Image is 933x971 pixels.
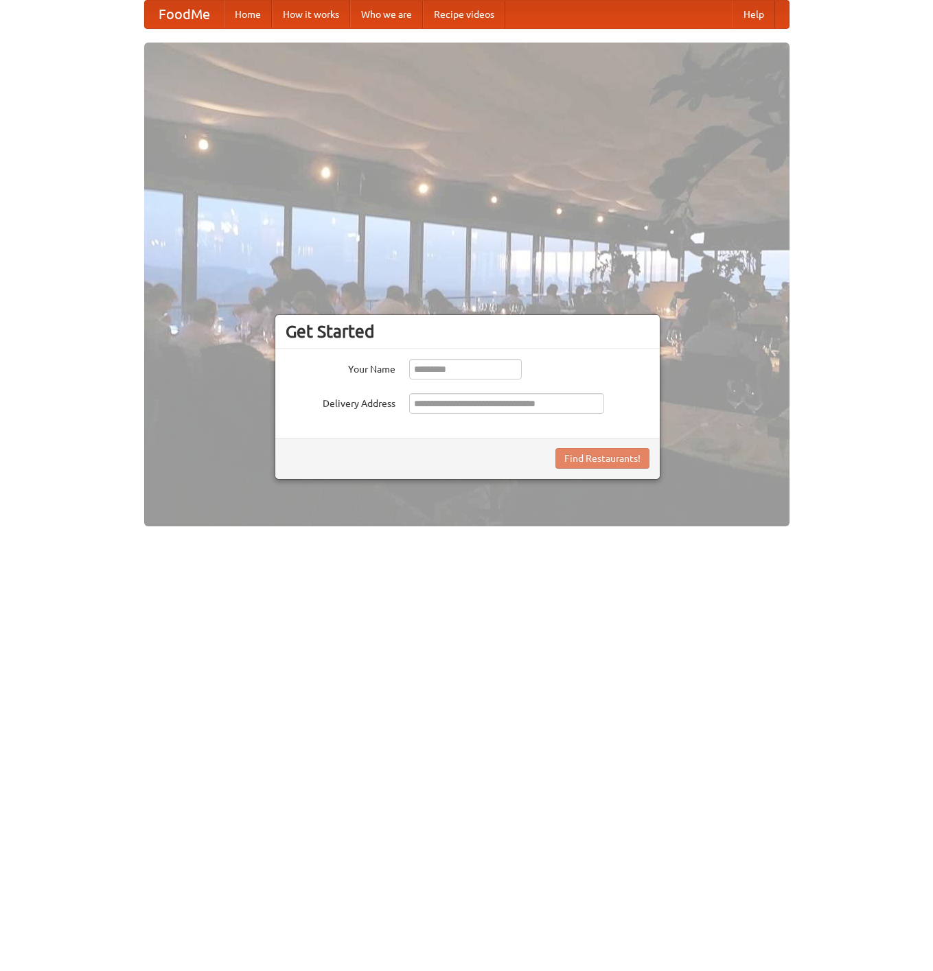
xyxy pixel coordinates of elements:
[145,1,224,28] a: FoodMe
[286,321,649,342] h3: Get Started
[555,448,649,469] button: Find Restaurants!
[286,359,395,376] label: Your Name
[272,1,350,28] a: How it works
[286,393,395,410] label: Delivery Address
[733,1,775,28] a: Help
[350,1,423,28] a: Who we are
[224,1,272,28] a: Home
[423,1,505,28] a: Recipe videos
